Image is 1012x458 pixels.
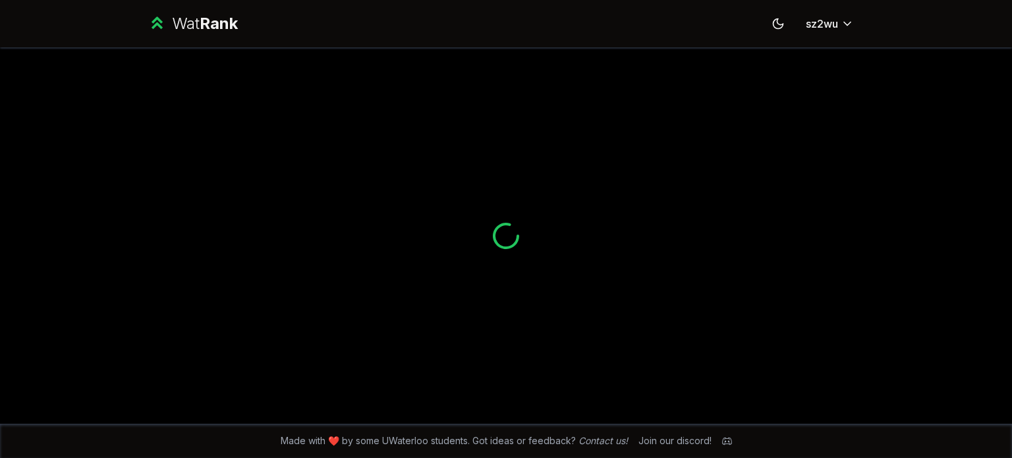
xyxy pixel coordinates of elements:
[795,12,864,36] button: sz2wu
[281,434,628,447] span: Made with ❤️ by some UWaterloo students. Got ideas or feedback?
[638,434,712,447] div: Join our discord!
[148,13,238,34] a: WatRank
[806,16,838,32] span: sz2wu
[578,435,628,446] a: Contact us!
[200,14,238,33] span: Rank
[172,13,238,34] div: Wat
